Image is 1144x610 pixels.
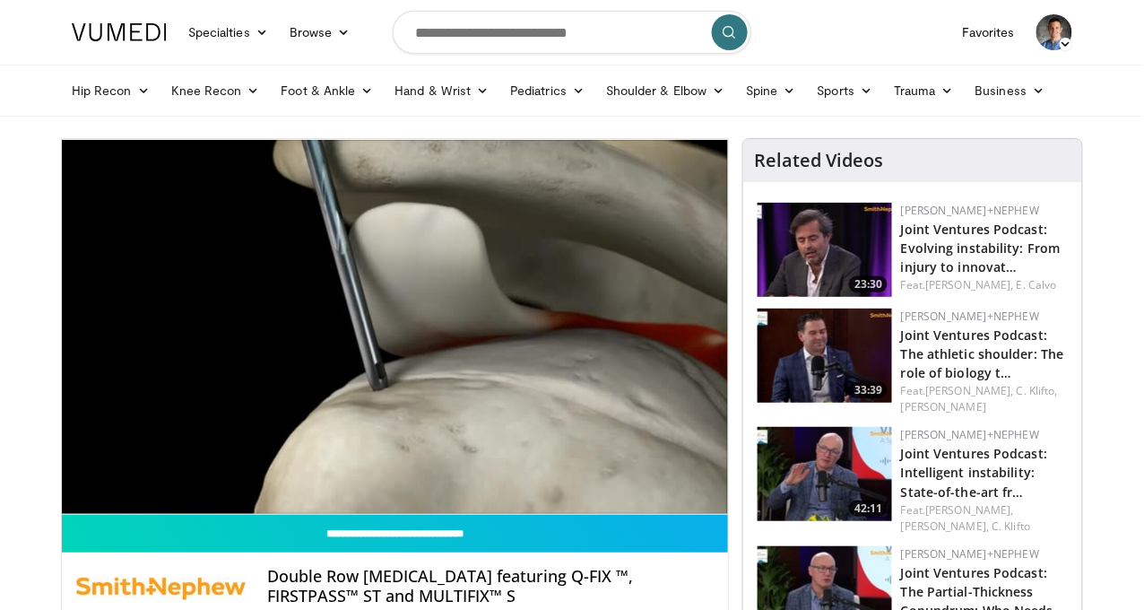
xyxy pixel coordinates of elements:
[160,73,271,109] a: Knee Recon
[267,567,714,606] h4: Double Row [MEDICAL_DATA] featuring Q-FIX ™, FIRSTPASS™ ST and MULTIFIX™ S
[279,14,361,50] a: Browse
[901,221,1061,275] a: Joint Ventures Podcast: Evolving instability: From injury to innovat…
[901,383,1068,415] div: Feat.
[901,203,1039,218] a: [PERSON_NAME]+Nephew
[926,383,1014,398] a: [PERSON_NAME],
[61,73,160,109] a: Hip Recon
[758,309,892,403] img: f5a36523-4014-4b26-ba0a-1980c1b51253.150x105_q85_crop-smart_upscale.jpg
[758,203,892,297] img: 68d4790e-0872-429d-9d74-59e6247d6199.150x105_q85_crop-smart_upscale.jpg
[992,518,1031,534] a: C. Klifto
[951,14,1026,50] a: Favorites
[849,501,888,517] span: 42:11
[758,309,892,403] a: 33:39
[384,73,499,109] a: Hand & Wrist
[901,518,989,534] a: [PERSON_NAME],
[901,327,1064,381] a: Joint Ventures Podcast: The athletic shoulder: The role of biology t…
[849,382,888,398] span: 33:39
[1017,277,1057,292] a: E. Calvo
[72,23,167,41] img: VuMedi Logo
[1017,383,1058,398] a: C. Klifto,
[754,150,883,171] h4: Related Videos
[807,73,884,109] a: Sports
[393,11,751,54] input: Search topics, interventions
[1036,14,1072,50] img: Avatar
[735,73,806,109] a: Spine
[901,427,1039,442] a: [PERSON_NAME]+Nephew
[849,276,888,292] span: 23:30
[62,139,728,515] video-js: Video Player
[499,73,595,109] a: Pediatrics
[271,73,385,109] a: Foot & Ankle
[758,203,892,297] a: 23:30
[883,73,965,109] a: Trauma
[926,277,1014,292] a: [PERSON_NAME],
[758,427,892,521] img: 68fb0319-defd-40d2-9a59-ac066b7d8959.150x105_q85_crop-smart_upscale.jpg
[926,502,1014,518] a: [PERSON_NAME],
[901,309,1039,324] a: [PERSON_NAME]+Nephew
[901,399,986,414] a: [PERSON_NAME]
[595,73,735,109] a: Shoulder & Elbow
[758,427,892,521] a: 42:11
[901,445,1047,500] a: Joint Ventures Podcast: Intelligent instability: State-of-the-art fr…
[76,567,246,610] img: Smith+Nephew
[901,546,1039,562] a: [PERSON_NAME]+Nephew
[178,14,279,50] a: Specialties
[901,502,1068,535] div: Feat.
[901,277,1068,293] div: Feat.
[965,73,1056,109] a: Business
